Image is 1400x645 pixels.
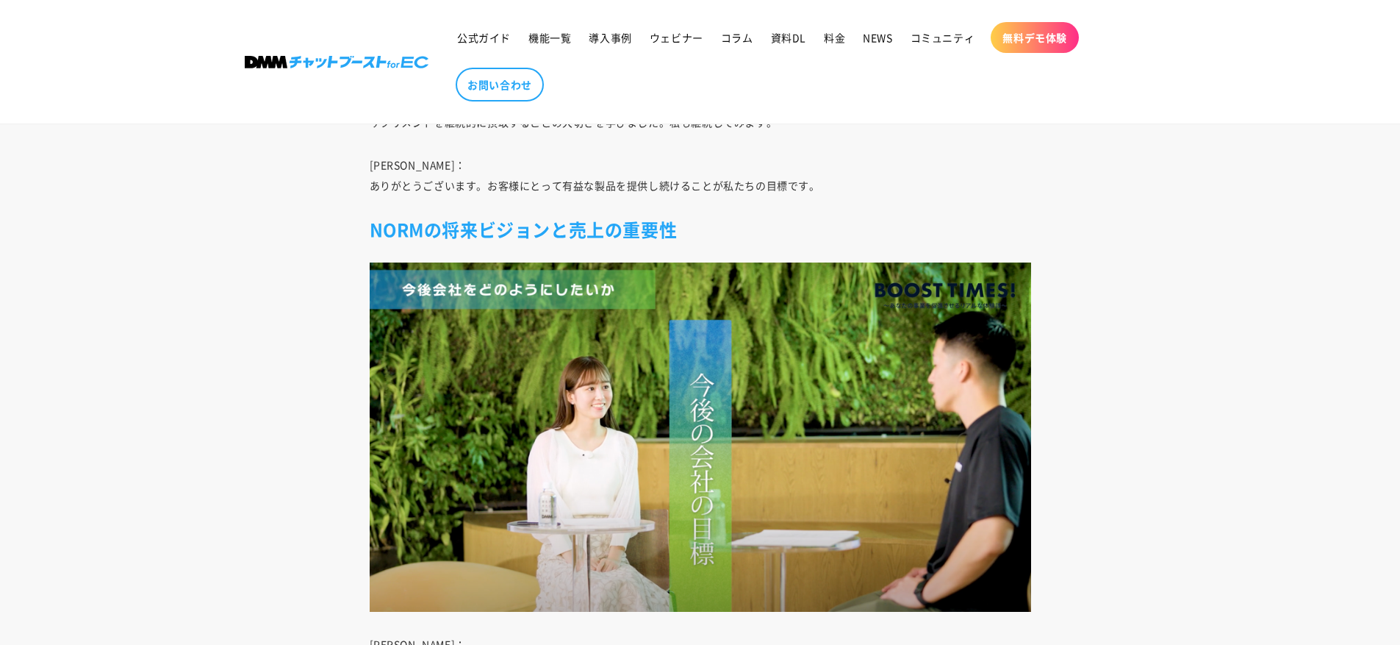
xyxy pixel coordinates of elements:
a: 公式ガイド [448,22,520,53]
span: 機能一覧 [528,31,571,44]
a: コミュニティ [902,22,984,53]
a: NEWS [854,22,901,53]
span: 導入事例 [589,31,631,44]
a: 機能一覧 [520,22,580,53]
span: 無料デモ体験 [1002,31,1067,44]
span: ウェビナー [650,31,703,44]
p: [PERSON_NAME]： ありがとうございます。お客様にとって有益な製品を提供し続けることが私たちの目標です。 [370,154,1031,196]
a: 料金 [815,22,854,53]
span: お問い合わせ [467,78,532,91]
span: コラム [721,31,753,44]
a: 導入事例 [580,22,640,53]
a: 無料デモ体験 [991,22,1079,53]
span: 料金 [824,31,845,44]
h2: NORMの将来ビジョンと売上の重要性 [370,218,1031,240]
a: ウェビナー [641,22,712,53]
span: 公式ガイド [457,31,511,44]
img: 株式会社DMM Boost [245,56,428,68]
span: 資料DL [771,31,806,44]
a: コラム [712,22,762,53]
a: 資料DL [762,22,815,53]
a: お問い合わせ [456,68,544,101]
span: コミュニティ [911,31,975,44]
span: NEWS [863,31,892,44]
